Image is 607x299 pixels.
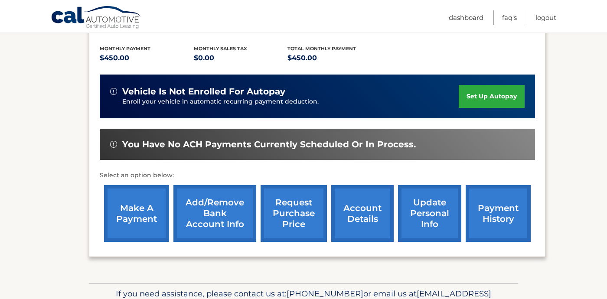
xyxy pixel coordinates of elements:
[122,97,459,107] p: Enroll your vehicle in automatic recurring payment deduction.
[287,45,356,52] span: Total Monthly Payment
[110,88,117,95] img: alert-white.svg
[287,52,382,64] p: $450.00
[449,10,483,25] a: Dashboard
[261,185,327,242] a: request purchase price
[110,141,117,148] img: alert-white.svg
[100,45,150,52] span: Monthly Payment
[122,139,416,150] span: You have no ACH payments currently scheduled or in process.
[535,10,556,25] a: Logout
[287,289,363,299] span: [PHONE_NUMBER]
[459,85,525,108] a: set up autopay
[100,52,194,64] p: $450.00
[122,86,285,97] span: vehicle is not enrolled for autopay
[502,10,517,25] a: FAQ's
[331,185,394,242] a: account details
[398,185,461,242] a: update personal info
[173,185,256,242] a: Add/Remove bank account info
[194,45,247,52] span: Monthly sales Tax
[466,185,531,242] a: payment history
[104,185,169,242] a: make a payment
[194,52,288,64] p: $0.00
[100,170,535,181] p: Select an option below:
[51,6,142,31] a: Cal Automotive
